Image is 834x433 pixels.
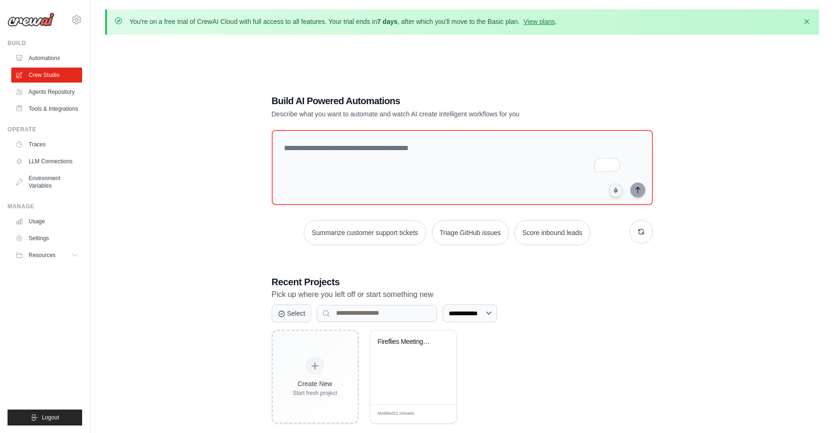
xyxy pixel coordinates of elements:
[42,414,59,421] span: Logout
[11,137,82,152] a: Traces
[293,389,337,397] div: Start fresh project
[11,101,82,116] a: Tools & Integrations
[272,94,587,107] h1: Build AI Powered Automations
[272,130,653,205] textarea: To enrich screen reader interactions, please activate Accessibility in Grammarly extension settings
[8,13,54,27] img: Logo
[272,109,587,119] p: Describe what you want to automate and watch AI create intelligent workflows for you
[514,220,590,245] button: Score inbound leads
[432,220,509,245] button: Triage GitHub issues
[434,410,442,418] span: Edit
[272,275,653,289] h3: Recent Projects
[8,410,82,425] button: Logout
[8,126,82,133] div: Operate
[8,203,82,210] div: Manage
[272,304,312,322] button: Select
[11,231,82,246] a: Settings
[304,220,426,245] button: Summarize customer support tickets
[11,248,82,263] button: Resources
[11,68,82,83] a: Crew Studio
[378,410,414,417] span: Modified 22 minutes
[272,289,653,301] p: Pick up where you left off or start something new
[293,379,337,388] div: Create New
[11,84,82,99] a: Agents Repository
[29,251,55,259] span: Resources
[609,183,623,198] button: Click to speak your automation idea
[130,17,557,26] p: You're on a free trial of CrewAI Cloud with full access to all features. Your trial ends in , aft...
[11,51,82,66] a: Automations
[11,171,82,193] a: Environment Variables
[523,18,555,25] a: View plans
[377,18,398,25] strong: 7 days
[11,214,82,229] a: Usage
[8,39,82,47] div: Build
[11,154,82,169] a: LLM Connections
[378,338,435,346] div: Fireflies Meeting Processor & Action Item Manager
[629,220,653,243] button: Get new suggestions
